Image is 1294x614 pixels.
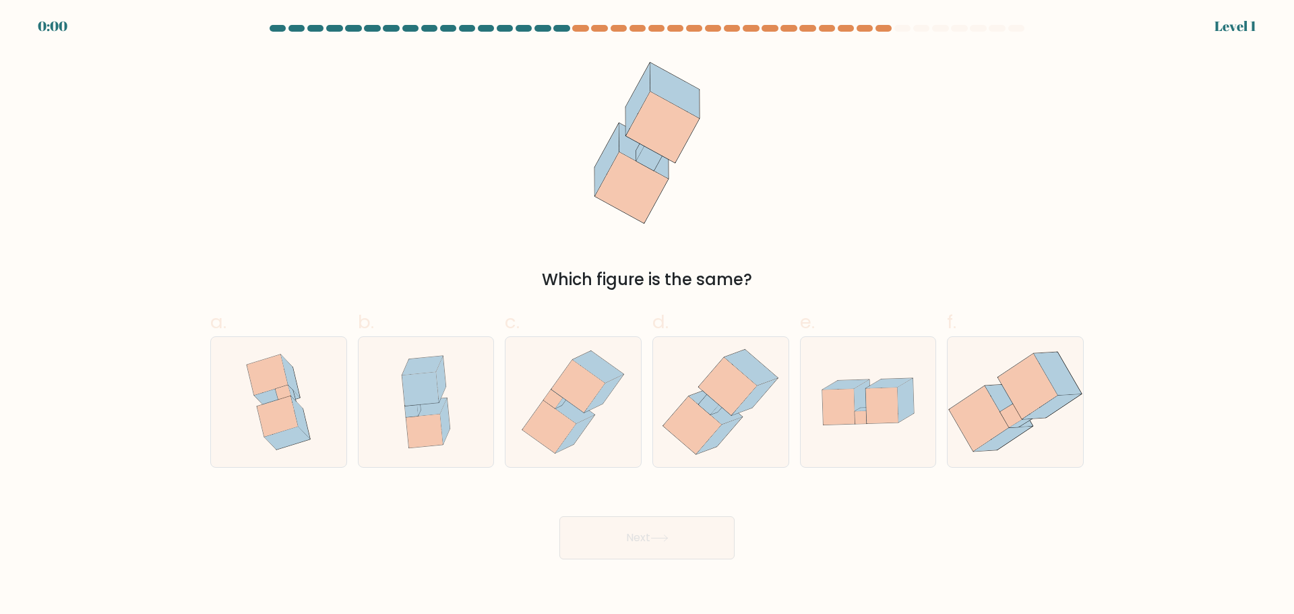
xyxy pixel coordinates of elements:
[210,309,226,335] span: a.
[559,516,735,559] button: Next
[652,309,669,335] span: d.
[358,309,374,335] span: b.
[218,268,1076,292] div: Which figure is the same?
[947,309,956,335] span: f.
[38,16,67,36] div: 0:00
[505,309,520,335] span: c.
[800,309,815,335] span: e.
[1214,16,1256,36] div: Level 1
